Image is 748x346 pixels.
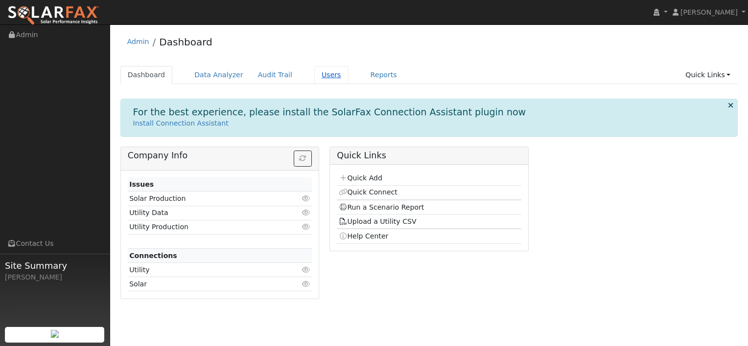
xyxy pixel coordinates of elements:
span: Site Summary [5,259,105,272]
h5: Company Info [128,151,312,161]
td: Utility [128,263,282,277]
a: Dashboard [159,36,212,48]
a: Data Analyzer [187,66,251,84]
a: Users [314,66,349,84]
td: Solar [128,277,282,291]
a: Quick Add [339,174,382,182]
img: SolarFax [7,5,99,26]
a: Install Connection Assistant [133,119,229,127]
div: [PERSON_NAME] [5,272,105,282]
a: Audit Trail [251,66,300,84]
a: Run a Scenario Report [339,203,424,211]
h1: For the best experience, please install the SolarFax Connection Assistant plugin now [133,107,526,118]
td: Utility Production [128,220,282,234]
a: Admin [127,38,149,45]
i: Click to view [302,195,310,202]
span: [PERSON_NAME] [680,8,738,16]
i: Click to view [302,281,310,287]
strong: Issues [129,180,154,188]
i: Click to view [302,223,310,230]
i: Click to view [302,266,310,273]
a: Dashboard [120,66,173,84]
a: Reports [363,66,404,84]
a: Quick Connect [339,188,397,196]
a: Quick Links [678,66,738,84]
a: Help Center [339,232,389,240]
i: Click to view [302,209,310,216]
strong: Connections [129,252,177,259]
img: retrieve [51,330,59,338]
td: Solar Production [128,192,282,206]
a: Upload a Utility CSV [339,217,417,225]
td: Utility Data [128,206,282,220]
h5: Quick Links [337,151,521,161]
